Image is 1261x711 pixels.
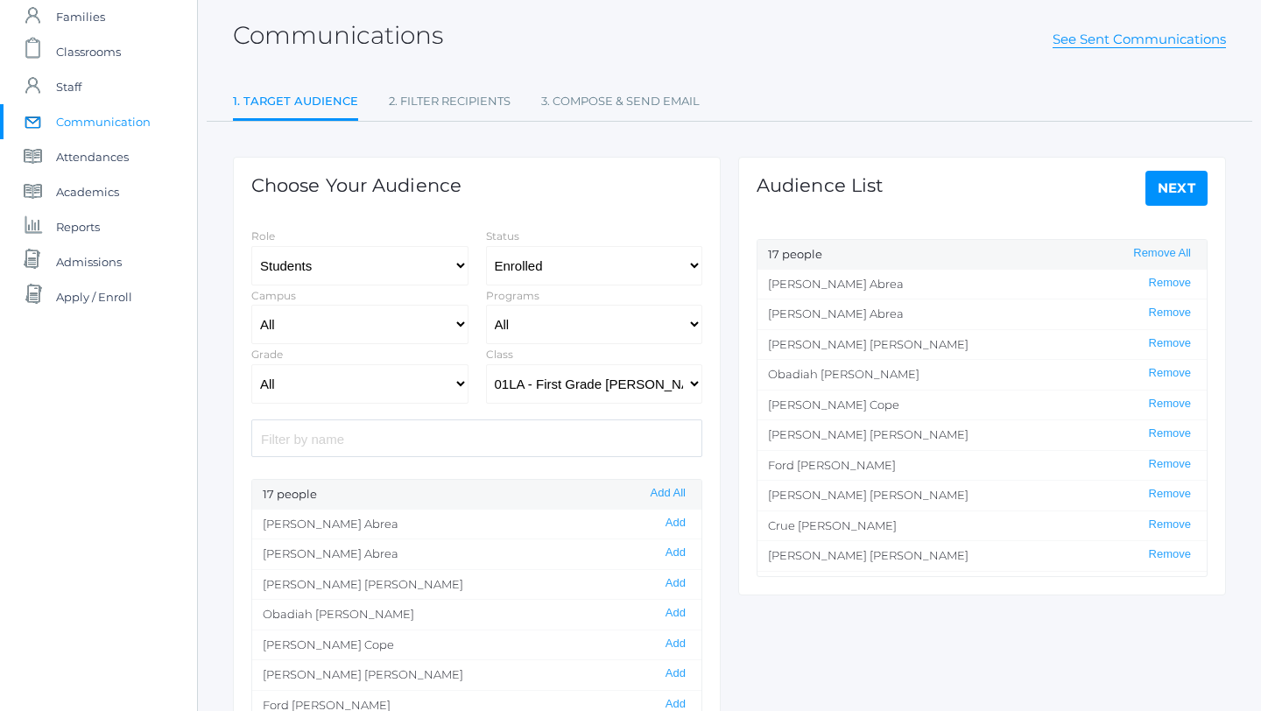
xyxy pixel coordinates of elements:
[56,139,129,174] span: Attendances
[660,516,691,531] button: Add
[660,666,691,681] button: Add
[1144,547,1196,562] button: Remove
[1144,517,1196,532] button: Remove
[541,84,700,119] a: 3. Compose & Send Email
[389,84,511,119] a: 2. Filter Recipients
[757,510,1207,541] li: Crue [PERSON_NAME]
[1128,246,1196,261] button: Remove All
[757,240,1207,270] div: 17 people
[660,576,691,591] button: Add
[757,450,1207,481] li: Ford [PERSON_NAME]
[757,419,1207,450] li: [PERSON_NAME] [PERSON_NAME]
[251,175,461,195] h1: Choose Your Audience
[56,34,121,69] span: Classrooms
[1144,306,1196,320] button: Remove
[757,390,1207,420] li: [PERSON_NAME] Cope
[56,174,119,209] span: Academics
[56,104,151,139] span: Communication
[757,299,1207,329] li: [PERSON_NAME] Abrea
[252,599,701,630] li: Obadiah [PERSON_NAME]
[251,289,296,302] label: Campus
[757,329,1207,360] li: [PERSON_NAME] [PERSON_NAME]
[251,348,283,361] label: Grade
[1144,457,1196,472] button: Remove
[645,486,691,501] button: Add All
[1144,276,1196,291] button: Remove
[486,348,513,361] label: Class
[1144,487,1196,502] button: Remove
[1144,366,1196,381] button: Remove
[1144,336,1196,351] button: Remove
[660,606,691,621] button: Add
[1145,171,1208,206] a: Next
[660,637,691,651] button: Add
[660,546,691,560] button: Add
[757,270,1207,299] li: [PERSON_NAME] Abrea
[233,22,443,49] h2: Communications
[251,419,702,457] input: Filter by name
[486,229,519,243] label: Status
[252,539,701,569] li: [PERSON_NAME] Abrea
[233,84,358,122] a: 1. Target Audience
[56,244,122,279] span: Admissions
[252,630,701,660] li: [PERSON_NAME] Cope
[757,540,1207,571] li: [PERSON_NAME] [PERSON_NAME]
[252,659,701,690] li: [PERSON_NAME] [PERSON_NAME]
[757,359,1207,390] li: Obadiah [PERSON_NAME]
[757,175,884,195] h1: Audience List
[757,571,1207,602] li: [PERSON_NAME] [PERSON_NAME]
[56,279,132,314] span: Apply / Enroll
[1144,397,1196,412] button: Remove
[486,289,539,302] label: Programs
[252,480,701,510] div: 17 people
[252,510,701,539] li: [PERSON_NAME] Abrea
[1053,31,1226,48] a: See Sent Communications
[757,480,1207,510] li: [PERSON_NAME] [PERSON_NAME]
[252,569,701,600] li: [PERSON_NAME] [PERSON_NAME]
[1144,426,1196,441] button: Remove
[56,69,81,104] span: Staff
[56,209,100,244] span: Reports
[251,229,275,243] label: Role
